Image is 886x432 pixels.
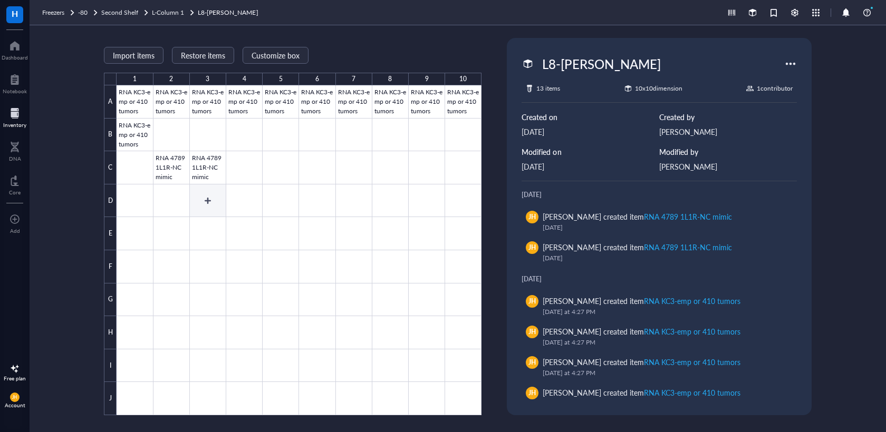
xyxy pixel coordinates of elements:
[104,382,117,415] div: J
[543,387,740,398] div: [PERSON_NAME] created item
[659,161,797,172] div: [PERSON_NAME]
[206,73,209,85] div: 3
[113,51,155,60] span: Import items
[252,51,300,60] span: Customize box
[536,83,560,94] div: 13 items
[352,73,355,85] div: 7
[9,139,21,162] a: DNA
[101,7,196,18] a: Second ShelfL-Column 1
[78,7,99,18] a: -80
[522,111,659,123] div: Created on
[104,184,117,218] div: D
[104,349,117,382] div: I
[104,316,117,349] div: H
[528,358,536,367] span: JH
[172,47,234,64] button: Restore items
[522,190,796,200] div: [DATE]
[104,283,117,317] div: G
[279,73,283,85] div: 5
[543,241,732,253] div: [PERSON_NAME] created item
[104,47,163,64] button: Import items
[644,387,740,398] div: RNA KC3-emp or 410 tumors
[42,8,64,17] span: Freezers
[522,352,796,382] a: JH[PERSON_NAME] created itemRNA KC3-emp or 410 tumors[DATE] at 4:27 PM
[644,296,740,306] div: RNA KC3-emp or 410 tumors
[9,172,21,195] a: Core
[12,7,18,20] span: H
[522,237,796,268] a: JH[PERSON_NAME] created itemRNA 4789 1L1R-NC mimic[DATE]
[644,326,740,337] div: RNA KC3-emp or 410 tumors
[528,243,536,252] span: JH
[659,126,797,138] div: [PERSON_NAME]
[2,54,28,61] div: Dashboard
[104,85,117,119] div: A
[104,119,117,152] div: B
[181,51,225,60] span: Restore items
[543,307,784,317] div: [DATE] at 4:27 PM
[522,321,796,352] a: JH[PERSON_NAME] created itemRNA KC3-emp or 410 tumors[DATE] at 4:27 PM
[659,111,797,123] div: Created by
[104,217,117,250] div: E
[522,274,796,284] div: [DATE]
[169,73,173,85] div: 2
[644,211,732,222] div: RNA 4789 1L1R-NC mimic
[522,382,796,413] a: JH[PERSON_NAME] created itemRNA KC3-emp or 410 tumors[DATE] at 4:27 PM
[78,8,88,17] span: -80
[315,73,319,85] div: 6
[101,8,138,17] span: Second Shelf
[243,73,246,85] div: 4
[522,126,659,138] div: [DATE]
[3,105,26,128] a: Inventory
[3,122,26,128] div: Inventory
[644,242,732,252] div: RNA 4789 1L1R-NC mimic
[104,250,117,283] div: F
[543,398,784,409] div: [DATE] at 4:27 PM
[243,47,309,64] button: Customize box
[9,189,21,195] div: Core
[635,83,682,94] div: 10 x 10 dimension
[543,211,732,222] div: [PERSON_NAME] created item
[522,146,659,158] div: Modified on
[522,161,659,172] div: [DATE]
[659,146,797,158] div: Modified by
[644,357,740,367] div: RNA KC3-emp or 410 tumors
[12,395,17,400] span: JH
[388,73,392,85] div: 8
[5,402,25,408] div: Account
[522,291,796,321] a: JH[PERSON_NAME] created itemRNA KC3-emp or 410 tumors[DATE] at 4:27 PM
[522,207,796,237] a: JH[PERSON_NAME] created itemRNA 4789 1L1R-NC mimic[DATE]
[459,73,467,85] div: 10
[543,356,740,368] div: [PERSON_NAME] created item
[757,83,792,94] div: 1 contributor
[152,8,184,17] span: L-Column 1
[42,7,76,18] a: Freezers
[10,228,20,234] div: Add
[528,297,536,306] span: JH
[543,326,740,337] div: [PERSON_NAME] created item
[198,7,260,18] a: L8-[PERSON_NAME]
[543,337,784,348] div: [DATE] at 4:27 PM
[4,375,26,381] div: Free plan
[543,222,784,233] div: [DATE]
[425,73,429,85] div: 9
[543,253,784,263] div: [DATE]
[528,212,536,222] span: JH
[543,295,740,307] div: [PERSON_NAME] created item
[9,155,21,162] div: DNA
[3,71,27,94] a: Notebook
[528,327,536,337] span: JH
[537,53,665,75] div: L8-[PERSON_NAME]
[2,37,28,61] a: Dashboard
[543,368,784,378] div: [DATE] at 4:27 PM
[133,73,137,85] div: 1
[528,388,536,398] span: JH
[3,88,27,94] div: Notebook
[104,151,117,184] div: C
